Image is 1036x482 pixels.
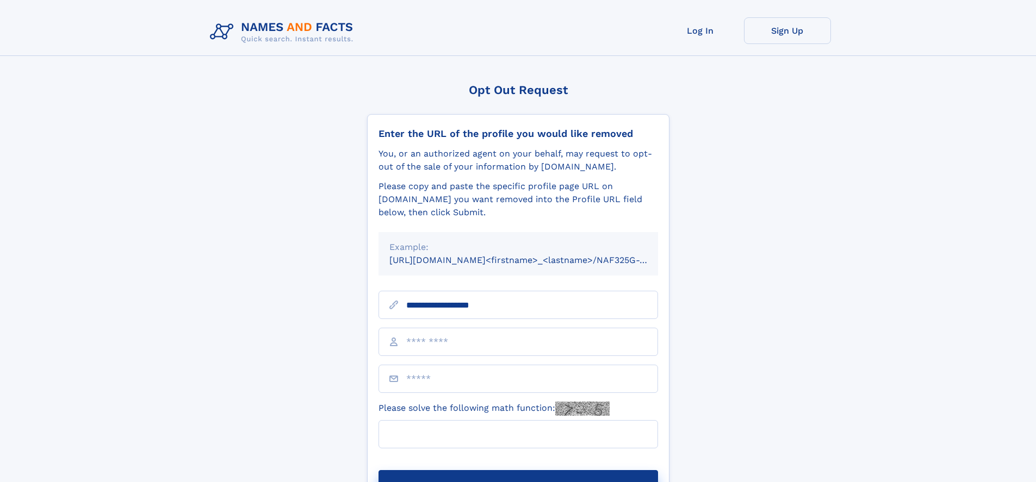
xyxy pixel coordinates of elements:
div: Opt Out Request [367,83,669,97]
div: Enter the URL of the profile you would like removed [379,128,658,140]
div: Please copy and paste the specific profile page URL on [DOMAIN_NAME] you want removed into the Pr... [379,180,658,219]
label: Please solve the following math function: [379,402,610,416]
div: Example: [389,241,647,254]
small: [URL][DOMAIN_NAME]<firstname>_<lastname>/NAF325G-xxxxxxxx [389,255,679,265]
a: Log In [657,17,744,44]
a: Sign Up [744,17,831,44]
img: Logo Names and Facts [206,17,362,47]
div: You, or an authorized agent on your behalf, may request to opt-out of the sale of your informatio... [379,147,658,173]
